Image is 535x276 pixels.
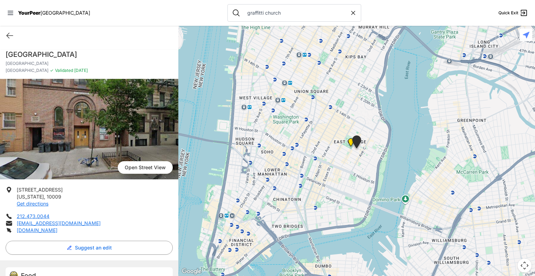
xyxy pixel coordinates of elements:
span: 10009 [47,194,61,200]
span: Open Street View [118,161,173,174]
a: 212.473.0044 [17,213,49,219]
span: [GEOGRAPHIC_DATA] [40,10,90,16]
span: [US_STATE] [17,194,44,200]
span: Quick Exit [498,10,518,16]
a: YourPeer[GEOGRAPHIC_DATA] [18,11,90,15]
a: Open this area in Google Maps (opens a new window) [180,267,203,276]
span: ✓ [50,68,54,73]
span: YourPeer [18,10,40,16]
a: [EMAIL_ADDRESS][DOMAIN_NAME] [17,220,101,226]
span: [DATE] [73,68,88,73]
input: Search [243,9,350,16]
h1: [GEOGRAPHIC_DATA] [6,50,173,59]
button: Suggest an edit [6,241,173,255]
img: Google [180,267,203,276]
span: Suggest an edit [75,244,112,251]
p: [GEOGRAPHIC_DATA] [6,61,173,66]
button: Map camera controls [518,259,532,273]
div: Lunch in the Park [344,135,358,152]
div: Manhattan [348,133,365,154]
a: Quick Exit [498,9,528,17]
a: [DOMAIN_NAME] [17,227,57,233]
a: Get directions [17,201,48,207]
span: [STREET_ADDRESS] [17,187,63,193]
span: [GEOGRAPHIC_DATA] [6,68,48,73]
span: , [44,194,45,200]
span: Validated [55,68,73,73]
